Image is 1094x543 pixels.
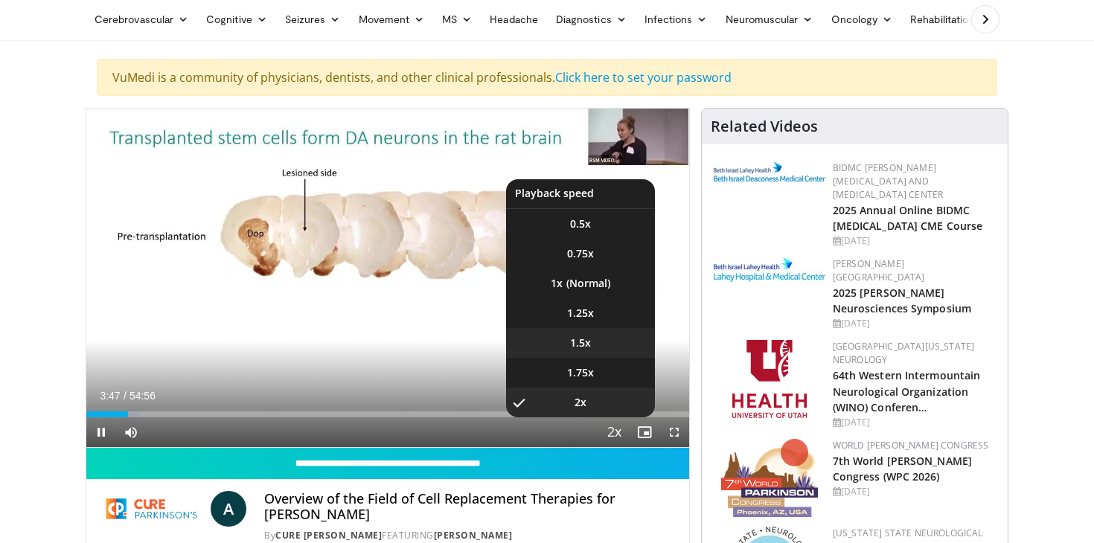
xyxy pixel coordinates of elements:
[124,390,127,402] span: /
[86,411,689,417] div: Progress Bar
[714,257,825,282] img: e7977282-282c-4444-820d-7cc2733560fd.jpg.150x105_q85_autocrop_double_scale_upscale_version-0.2.jpg
[197,4,276,34] a: Cognitive
[350,4,434,34] a: Movement
[567,365,594,380] span: 1.75x
[833,368,981,414] a: 64th Western Intermountain Neurological Organization (WINO) Conferen…
[555,69,732,86] a: Click here to set your password
[833,203,983,233] a: 2025 Annual Online BIDMC [MEDICAL_DATA] CME Course
[833,257,925,283] a: [PERSON_NAME][GEOGRAPHIC_DATA]
[264,491,676,523] h4: Overview of the Field of Cell Replacement Therapies for [PERSON_NAME]
[833,340,975,366] a: [GEOGRAPHIC_DATA][US_STATE] Neurology
[570,335,591,350] span: 1.5x
[116,417,146,447] button: Mute
[717,4,822,34] a: Neuromuscular
[711,118,818,135] h4: Related Videos
[434,529,513,542] a: [PERSON_NAME]
[276,4,350,34] a: Seizures
[732,340,807,418] img: f6362829-b0a3-407d-a044-59546adfd345.png.150x105_q85_autocrop_double_scale_upscale_version-0.2.png
[275,529,382,542] a: Cure [PERSON_NAME]
[600,417,630,447] button: Playback Rate
[570,216,591,231] span: 0.5x
[86,109,689,448] video-js: Video Player
[714,162,825,181] img: c96b19ec-a48b-46a9-9095-935f19585444.png.150x105_q85_autocrop_double_scale_upscale_version-0.2.png
[833,317,996,330] div: [DATE]
[636,4,717,34] a: Infections
[901,4,983,34] a: Rehabilitation
[721,439,818,517] img: 16fe1da8-a9a0-4f15-bd45-1dd1acf19c34.png.150x105_q85_autocrop_double_scale_upscale_version-0.2.png
[833,286,971,315] a: 2025 [PERSON_NAME] Neurosciences Symposium
[833,485,996,498] div: [DATE]
[264,529,676,542] div: By FEATURING
[659,417,689,447] button: Fullscreen
[86,417,116,447] button: Pause
[433,4,481,34] a: MS
[567,246,594,261] span: 0.75x
[98,491,205,527] img: Cure Parkinson's
[833,234,996,248] div: [DATE]
[481,4,547,34] a: Headache
[97,59,997,96] div: VuMedi is a community of physicians, dentists, and other clinical professionals.
[211,491,246,527] a: A
[833,416,996,429] div: [DATE]
[630,417,659,447] button: Enable picture-in-picture mode
[833,161,944,201] a: BIDMC [PERSON_NAME][MEDICAL_DATA] and [MEDICAL_DATA] Center
[86,4,197,34] a: Cerebrovascular
[575,395,586,410] span: 2x
[129,390,156,402] span: 54:56
[567,306,594,321] span: 1.25x
[833,439,989,452] a: World [PERSON_NAME] Congress
[822,4,902,34] a: Oncology
[547,4,636,34] a: Diagnostics
[833,454,972,483] a: 7th World [PERSON_NAME] Congress (WPC 2026)
[100,390,120,402] span: 3:47
[551,276,563,291] span: 1x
